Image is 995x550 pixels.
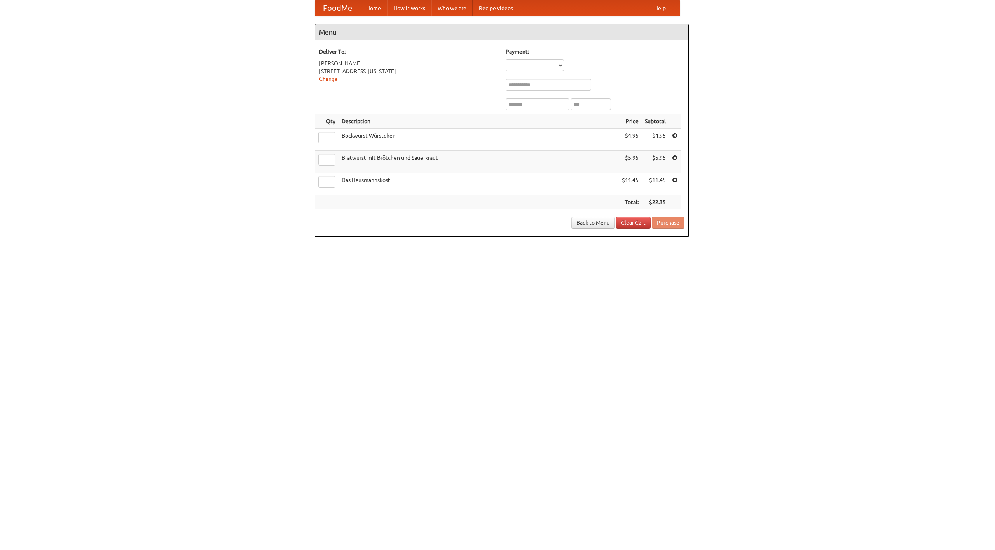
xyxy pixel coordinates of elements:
[387,0,431,16] a: How it works
[642,173,669,195] td: $11.45
[315,0,360,16] a: FoodMe
[315,114,339,129] th: Qty
[339,151,619,173] td: Bratwurst mit Brötchen und Sauerkraut
[473,0,519,16] a: Recipe videos
[642,129,669,151] td: $4.95
[319,76,338,82] a: Change
[315,24,688,40] h4: Menu
[652,217,684,229] button: Purchase
[339,173,619,195] td: Das Hausmannskost
[619,173,642,195] td: $11.45
[619,195,642,210] th: Total:
[319,48,498,56] h5: Deliver To:
[431,0,473,16] a: Who we are
[642,114,669,129] th: Subtotal
[648,0,672,16] a: Help
[506,48,684,56] h5: Payment:
[616,217,651,229] a: Clear Cart
[319,67,498,75] div: [STREET_ADDRESS][US_STATE]
[360,0,387,16] a: Home
[319,59,498,67] div: [PERSON_NAME]
[339,129,619,151] td: Bockwurst Würstchen
[619,151,642,173] td: $5.95
[642,151,669,173] td: $5.95
[571,217,615,229] a: Back to Menu
[619,129,642,151] td: $4.95
[619,114,642,129] th: Price
[642,195,669,210] th: $22.35
[339,114,619,129] th: Description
